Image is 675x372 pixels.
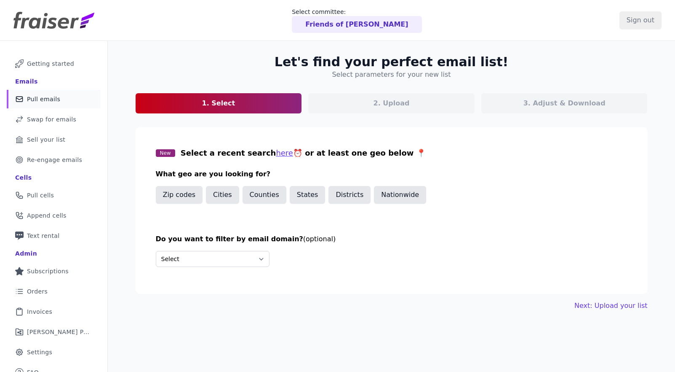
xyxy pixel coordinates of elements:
a: Sell your list [7,130,101,149]
img: Fraiser Logo [13,12,94,29]
p: 2. Upload [374,98,410,108]
span: Swap for emails [27,115,76,124]
span: Re-engage emails [27,156,82,164]
span: Invoices [27,307,52,316]
button: States [290,186,325,204]
span: Pull emails [27,95,60,103]
span: Orders [27,287,48,296]
span: (optional) [303,235,336,243]
span: Append cells [27,211,67,220]
h3: What geo are you looking for? [156,169,627,179]
a: Re-engage emails [7,151,101,169]
span: New [156,149,175,157]
span: Do you want to filter by email domain? [156,235,303,243]
a: Orders [7,282,101,301]
a: Settings [7,343,101,361]
span: Pull cells [27,191,54,199]
span: Select a recent search ⏰ or at least one geo below 📍 [181,148,426,157]
button: Cities [206,186,239,204]
div: Cells [15,173,32,182]
a: Append cells [7,206,101,225]
p: Friends of [PERSON_NAME] [305,19,408,30]
a: Invoices [7,302,101,321]
h4: Select parameters for your new list [332,70,451,80]
a: Pull emails [7,90,101,108]
button: Next: Upload your list [574,301,647,311]
span: Getting started [27,59,74,68]
button: Nationwide [374,186,426,204]
button: Districts [328,186,371,204]
a: Swap for emails [7,110,101,129]
a: Text rental [7,226,101,245]
span: Text rental [27,232,60,240]
input: Sign out [619,11,662,29]
a: Pull cells [7,186,101,205]
span: Settings [27,348,52,356]
p: Select committee: [292,8,422,16]
a: Getting started [7,54,101,73]
span: Subscriptions [27,267,69,275]
a: Subscriptions [7,262,101,280]
a: 1. Select [136,93,302,113]
p: 1. Select [202,98,235,108]
span: [PERSON_NAME] Performance [27,328,91,336]
div: Admin [15,249,37,258]
button: Counties [243,186,286,204]
a: [PERSON_NAME] Performance [7,323,101,341]
button: here [276,147,293,159]
p: 3. Adjust & Download [523,98,606,108]
h2: Let's find your perfect email list! [275,54,508,70]
a: Select committee: Friends of [PERSON_NAME] [292,8,422,33]
button: Zip codes [156,186,203,204]
div: Emails [15,77,38,86]
span: Sell your list [27,135,65,144]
